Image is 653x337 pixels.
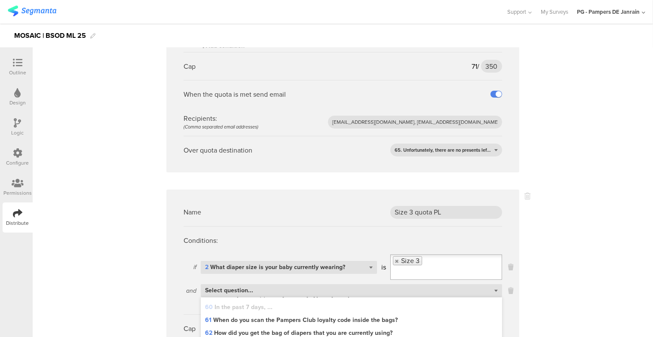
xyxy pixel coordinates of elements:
[390,206,502,219] input: Untitled quota
[184,207,201,217] div: Name
[205,286,253,295] span: Select question...
[6,219,29,227] div: Distribute
[328,116,502,129] input: you@domain.com, other@domain.com, ...
[184,113,258,130] div: Recipients:
[205,316,398,324] span: When do you scan the Pampers Club loyalty code inside the bags?
[472,61,477,71] span: 71
[205,263,208,272] span: 2
[184,324,196,334] div: Cap
[9,99,26,107] div: Design
[184,263,196,272] div: if
[477,61,479,71] span: /
[205,291,353,298] span: In what position(s) does your baby typically sleep?
[205,329,392,337] span: How did you get the bag of diapers that you are currently using?
[508,8,527,16] span: Support
[184,227,502,254] div: Conditions:
[395,147,493,153] span: 65. Unfortunately, there are no presents left...
[205,303,273,311] span: This question type currently does not support logic
[184,145,252,155] div: Over quota destination
[12,129,24,137] div: Logic
[184,286,196,295] div: and
[577,8,640,16] div: PG - Pampers DE Janrain
[401,256,420,266] span: Size 3
[391,267,471,279] input: Select box
[381,262,386,272] div: is
[9,69,26,77] div: Outline
[8,6,56,16] img: segmanta logo
[3,189,32,197] div: Permissions
[6,159,29,167] div: Configure
[184,61,196,71] div: Cap
[205,316,212,325] span: 61
[205,303,213,312] span: 60
[14,29,86,43] div: MOSAIC | BSOD ML 25
[184,89,286,99] div: When the quota is met send email
[184,123,258,130] div: (Comma separated email addresses)
[205,263,345,272] span: What diaper size is your baby currently wearing?
[205,263,345,271] div: What diaper size is your baby currently wearing?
